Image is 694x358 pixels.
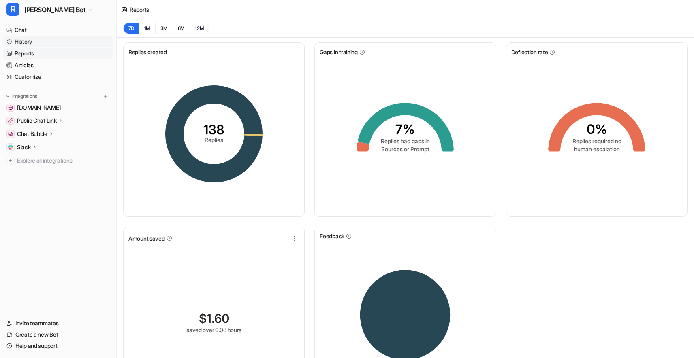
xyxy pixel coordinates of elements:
p: Public Chat Link [17,117,57,125]
tspan: 7% [395,121,415,137]
a: getrella.com[DOMAIN_NAME] [3,102,113,113]
span: [DOMAIN_NAME] [17,104,61,112]
img: Chat Bubble [8,131,13,136]
img: Public Chat Link [8,118,13,123]
a: Explore all integrations [3,155,113,166]
button: Integrations [3,92,40,100]
div: Reports [130,5,149,14]
img: expand menu [5,93,11,99]
span: Gaps in training [320,48,358,56]
tspan: Replies [205,136,223,143]
button: 1M [139,23,156,34]
img: explore all integrations [6,157,15,165]
p: Chat Bubble [17,130,47,138]
div: saved over 0.08 hours [186,326,241,334]
img: getrella.com [8,105,13,110]
span: [PERSON_NAME] Bot [24,4,85,15]
a: Articles [3,59,113,71]
a: Invite teammates [3,318,113,329]
tspan: human escalation [574,146,619,153]
a: Create a new Bot [3,329,113,340]
a: Chat [3,24,113,36]
button: 6M [173,23,190,34]
tspan: 0% [586,121,607,137]
img: Slack [8,145,13,150]
button: 12M [190,23,209,34]
tspan: 138 [203,122,224,138]
span: 1.60 [207,311,229,326]
p: Integrations [12,93,37,100]
span: Feedback [320,232,344,240]
img: menu_add.svg [103,93,109,99]
p: Slack [17,143,31,151]
button: 3M [155,23,173,34]
span: Explore all integrations [17,154,110,167]
a: Help and support [3,340,113,352]
span: R [6,3,19,16]
span: Deflection rate [511,48,548,56]
a: History [3,36,113,47]
tspan: Sources or Prompt [381,146,429,153]
tspan: Replies required no [572,138,621,144]
span: Amount saved [128,234,165,243]
tspan: Replies had gaps in [381,138,430,144]
a: Customize [3,71,113,83]
div: $ [199,311,229,326]
button: 7D [123,23,139,34]
span: Replies created [128,48,167,56]
a: Reports [3,48,113,59]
